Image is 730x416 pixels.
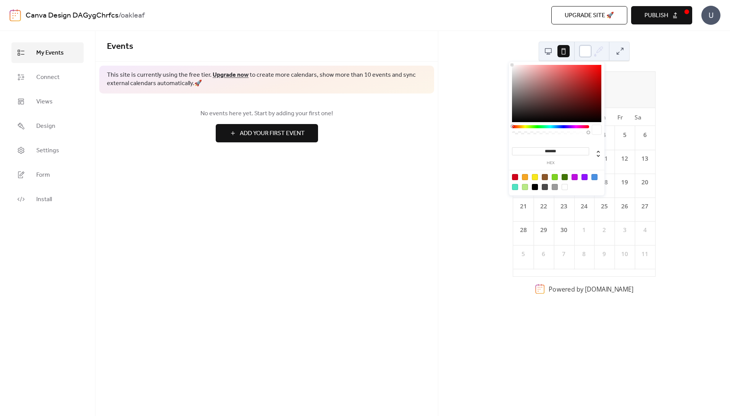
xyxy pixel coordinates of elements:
div: U [701,6,720,25]
button: Add Your First Event [216,124,318,142]
div: 23 [559,202,568,211]
img: logo [10,9,21,21]
div: 19 [620,178,629,187]
b: oakleaf [121,8,145,23]
span: Events [107,38,133,55]
div: 1 [580,226,588,234]
span: Design [36,122,55,131]
div: 8 [580,250,588,258]
a: Settings [11,140,84,161]
div: Fr [611,108,629,126]
div: 27 [641,202,649,211]
div: #417505 [562,174,568,180]
div: #8B572A [542,174,548,180]
a: Connect [11,67,84,87]
button: Upgrade site 🚀 [551,6,627,24]
a: Design [11,116,84,136]
div: #B8E986 [522,184,528,190]
div: 26 [620,202,629,211]
div: 25 [600,202,609,211]
div: #F5A623 [522,174,528,180]
b: / [118,8,121,23]
div: 4 [600,131,609,139]
div: 30 [559,226,568,234]
div: 3 [620,226,629,234]
div: 10 [620,250,629,258]
div: 24 [580,202,588,211]
div: 29 [539,226,548,234]
span: Views [36,97,53,106]
div: #D0021B [512,174,518,180]
div: #F8E71C [532,174,538,180]
div: #7ED321 [552,174,558,180]
a: Form [11,164,84,185]
div: 9 [600,250,609,258]
div: 22 [539,202,548,211]
a: [DOMAIN_NAME] [585,285,633,293]
div: 11 [600,154,609,163]
div: Powered by [549,285,633,293]
div: 4 [641,226,649,234]
div: #BD10E0 [572,174,578,180]
a: Canva Design DAGygChrfcs [26,8,118,23]
span: Install [36,195,52,204]
div: 5 [519,250,528,258]
a: Views [11,91,84,112]
div: #FFFFFF [562,184,568,190]
label: hex [512,161,589,165]
div: 6 [539,250,548,258]
a: Add Your First Event [107,124,426,142]
div: 28 [519,226,528,234]
div: 12 [620,154,629,163]
a: My Events [11,42,84,63]
span: Publish [644,11,668,20]
a: Install [11,189,84,210]
div: 5 [620,131,629,139]
div: #9013FE [581,174,588,180]
div: 20 [641,178,649,187]
div: 21 [519,202,528,211]
div: #4A4A4A [542,184,548,190]
span: My Events [36,48,64,58]
div: #000000 [532,184,538,190]
div: #4A90E2 [591,174,598,180]
div: 18 [600,178,609,187]
span: Upgrade site 🚀 [565,11,614,20]
div: 2 [600,226,609,234]
span: Add Your First Event [240,129,305,138]
div: #9B9B9B [552,184,558,190]
div: #50E3C2 [512,184,518,190]
span: Form [36,171,50,180]
div: 13 [641,154,649,163]
span: No events here yet. Start by adding your first one! [107,109,426,118]
button: Publish [631,6,692,24]
span: Connect [36,73,60,82]
div: 6 [641,131,649,139]
span: Settings [36,146,59,155]
a: Upgrade now [213,69,249,81]
div: 11 [641,250,649,258]
div: 7 [559,250,568,258]
div: Sa [629,108,647,126]
span: This site is currently using the free tier. to create more calendars, show more than 10 events an... [107,71,426,88]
